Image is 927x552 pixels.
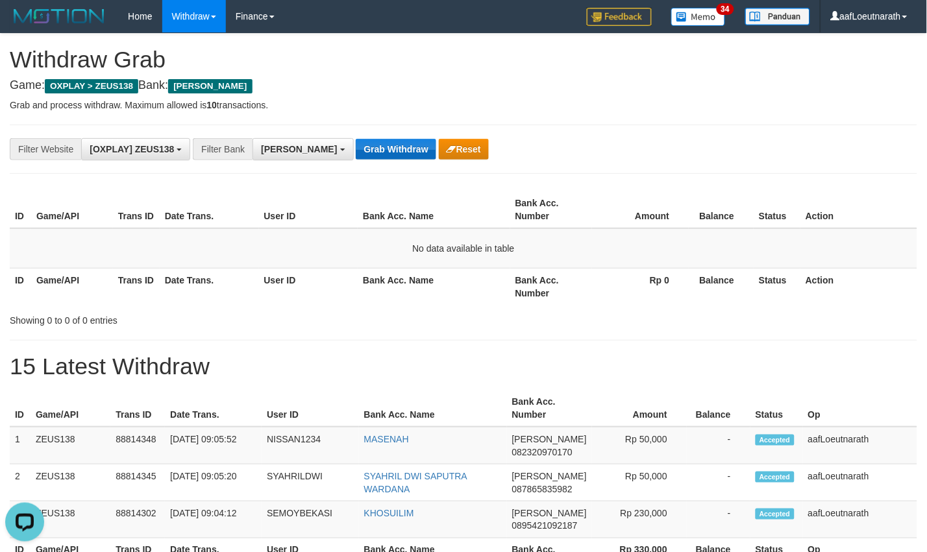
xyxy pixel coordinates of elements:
td: 88814345 [110,464,165,501]
td: 88814302 [110,501,165,538]
button: [OXPLAY] ZEUS138 [81,138,190,160]
td: - [687,501,750,538]
td: aafLoeutnarath [803,464,917,501]
th: Bank Acc. Number [510,268,592,305]
td: aafLoeutnarath [803,501,917,538]
th: User ID [259,191,358,228]
td: Rp 230,000 [592,501,687,538]
button: Grab Withdraw [356,139,436,160]
span: [PERSON_NAME] [168,79,252,93]
td: [DATE] 09:05:52 [165,427,262,464]
td: ZEUS138 [31,464,110,501]
th: Bank Acc. Name [359,390,507,427]
th: Bank Acc. Number [510,191,592,228]
span: Accepted [756,472,795,483]
th: Balance [689,268,754,305]
a: MASENAH [364,434,409,444]
span: [PERSON_NAME] [512,471,587,481]
td: SYAHRILDWI [262,464,359,501]
td: Rp 50,000 [592,427,687,464]
th: ID [10,390,31,427]
img: Feedback.jpg [587,8,652,26]
a: SYAHRIL DWI SAPUTRA WARDANA [364,471,467,494]
th: Rp 0 [592,268,689,305]
td: [DATE] 09:05:20 [165,464,262,501]
img: MOTION_logo.png [10,6,108,26]
span: 34 [717,3,734,15]
th: Date Trans. [165,390,262,427]
th: User ID [259,268,358,305]
th: Game/API [31,191,113,228]
th: Status [750,390,803,427]
th: Trans ID [113,191,160,228]
td: Rp 50,000 [592,464,687,501]
th: Bank Acc. Number [507,390,592,427]
strong: 10 [206,100,217,110]
span: Accepted [756,509,795,520]
th: Status [754,191,800,228]
td: NISSAN1234 [262,427,359,464]
th: Balance [687,390,750,427]
a: KHOSUILIM [364,508,414,518]
img: panduan.png [745,8,810,25]
td: ZEUS138 [31,427,110,464]
td: - [687,427,750,464]
th: Trans ID [113,268,160,305]
td: 2 [10,464,31,501]
td: 88814348 [110,427,165,464]
td: 1 [10,427,31,464]
button: Reset [439,139,489,160]
td: No data available in table [10,228,917,269]
th: Date Trans. [160,268,259,305]
th: User ID [262,390,359,427]
button: Open LiveChat chat widget [5,5,44,44]
th: Game/API [31,268,113,305]
h4: Game: Bank: [10,79,917,92]
td: SEMOYBEKASI [262,501,359,538]
th: Status [754,268,800,305]
td: [DATE] 09:04:12 [165,501,262,538]
span: Copy 0895421092187 to clipboard [512,521,578,531]
span: Copy 082320970170 to clipboard [512,447,573,457]
span: [PERSON_NAME] [261,144,337,154]
th: Action [800,191,917,228]
img: Button%20Memo.svg [671,8,726,26]
div: Showing 0 to 0 of 0 entries [10,309,377,327]
div: Filter Bank [193,138,253,160]
div: Filter Website [10,138,81,160]
button: [PERSON_NAME] [253,138,353,160]
th: ID [10,191,31,228]
th: Amount [592,191,689,228]
span: [PERSON_NAME] [512,508,587,518]
th: Amount [592,390,687,427]
th: Trans ID [110,390,165,427]
th: Bank Acc. Name [358,191,510,228]
span: Copy 087865835982 to clipboard [512,484,573,494]
td: ZEUS138 [31,501,110,538]
th: Balance [689,191,754,228]
span: [PERSON_NAME] [512,434,587,444]
th: Game/API [31,390,110,427]
h1: 15 Latest Withdraw [10,354,917,379]
span: OXPLAY > ZEUS138 [45,79,138,93]
td: aafLoeutnarath [803,427,917,464]
td: - [687,464,750,501]
th: Op [803,390,917,427]
h1: Withdraw Grab [10,47,917,73]
span: [OXPLAY] ZEUS138 [90,144,174,154]
p: Grab and process withdraw. Maximum allowed is transactions. [10,99,917,112]
th: ID [10,268,31,305]
th: Action [800,268,917,305]
span: Accepted [756,435,795,446]
th: Bank Acc. Name [358,268,510,305]
th: Date Trans. [160,191,259,228]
